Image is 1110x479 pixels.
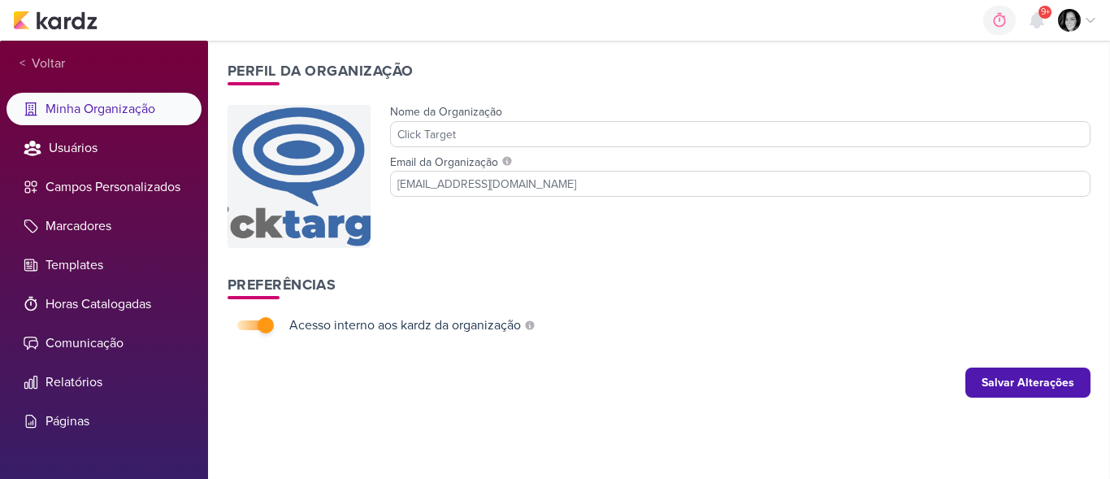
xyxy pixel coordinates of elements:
li: Páginas [7,405,202,438]
li: Usuários [7,132,202,164]
span: 9+ [1041,6,1050,19]
li: Minha Organização [7,93,202,125]
li: Relatórios [7,366,202,398]
span: Voltar [25,54,65,73]
button: Salvar Alterações [965,368,1090,398]
h1: Perfil da Organização [228,60,1090,82]
img: kardz.app [13,11,98,30]
li: Comunicação [7,327,202,359]
label: Email da Organização [390,154,1090,171]
label: Nome da Organização [390,105,502,119]
span: < [20,54,25,73]
li: Horas Catalogadas [7,288,202,320]
div: Acesso interno aos kardz da organização [289,316,521,335]
li: Templates [7,249,202,281]
li: Campos Personalizados [7,171,202,203]
li: Marcadores [7,210,202,242]
img: Renata Brandão [1058,9,1081,32]
h1: Preferências [228,274,1090,296]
